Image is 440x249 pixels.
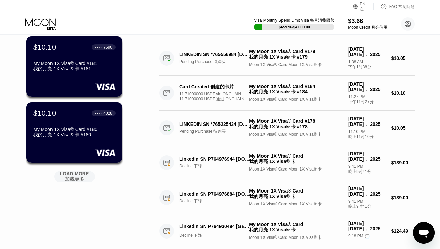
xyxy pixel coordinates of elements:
[348,199,386,209] div: 9:41 PM
[179,97,244,101] span: 11.71000000 USDT 通过 ONCHAIN
[348,186,386,197] div: [DATE]
[179,163,255,169] div: Decline
[194,164,202,168] span: 下降
[348,204,371,209] span: 晚上9时41分
[348,151,386,162] div: [DATE]
[249,62,343,68] div: Moon 1X Visa® Card
[103,45,112,50] div: 7590
[249,89,308,94] span: 我的月亮 1X Visa® 卡 #184
[348,156,380,162] span: [DATE]， 2025
[249,97,343,103] div: Moon 1X Visa® Card
[391,55,415,61] div: $10.05
[249,188,343,200] div: My Moon 1X Visa® Card
[249,159,296,164] span: 我的月亮 1X Visa® 卡
[254,18,334,31] div: Visa Monthly Spend Limit Visa 每月消费限额$459.96/$4,000.00
[391,195,415,200] div: $139.00
[194,199,202,203] span: 下降
[33,43,56,52] div: $10.10
[249,124,308,129] span: 我的月亮 1X Visa® 卡 #178
[348,134,374,139] span: 晚上11时10分
[194,233,202,238] span: 下降
[288,132,322,137] span: Moon 1X Visa® 卡
[288,97,322,102] span: Moon 1X Visa® 卡
[26,102,122,163] div: $10.10● ● ● ● 4028My Moon 1X Visa® Card #180 我的月亮 1X Visa® 卡 #180
[49,168,100,182] div: LOAD MORE 加载更多
[179,224,250,231] div: LinkedIn SN P764930494 [GEOGRAPHIC_DATA]
[288,167,322,172] span: Moon 1X Visa® 卡
[391,90,415,96] div: $10.10
[249,235,343,241] div: Moon 1X Visa® Card
[179,84,250,90] div: Card Created
[179,129,255,134] div: Pending Purchase
[348,25,387,30] div: Moon Credit
[249,201,343,207] div: Moon 1X Visa® Card
[159,111,415,145] div: LINKEDIN SN *765225434 [DOMAIN_NAME][URL] IEPending Purchase 待购买My Moon 1X Visa® Card #178 我的月亮 1...
[159,41,415,76] div: LINKEDIN SN *765556984 [DOMAIN_NAME][URL] IEPending Purchase 待购买My Moon 1X Visa® Card #179 我的月亮 1...
[249,54,308,60] span: 我的月亮 1X Visa® 卡 #179
[374,3,415,10] div: FAQ 常见问题
[391,160,415,165] div: $139.00
[103,111,112,116] div: 4028
[348,226,380,231] span: [DATE]， 2025
[249,132,343,137] div: Moon 1X Visa® Card
[249,166,343,172] div: Moon 1X Visa® Card
[391,228,415,234] div: $124.49
[413,222,435,244] iframe: 启动消息传送窗口的按钮
[33,61,116,72] div: My Moon 1X Visa® Card #181
[348,121,380,127] span: [DATE]， 2025
[249,222,343,233] div: My Moon 1X Visa® Card
[33,66,91,71] span: 我的月亮 1X Visa® 卡 #181
[179,121,250,127] div: LINKEDIN SN *765225434 [DOMAIN_NAME][URL] IE
[26,36,122,97] div: $10.10● ● ● ● 7590My Moon 1X Visa® Card #181 我的月亮 1X Visa® 卡 #181
[301,18,334,23] span: Visa 每月消费限额
[179,52,250,57] div: LINKEDIN SN *765556984 [DOMAIN_NAME][URL] IE
[360,2,365,12] div: EN
[348,99,374,104] span: 下午11时27分
[213,129,226,134] span: 待购买
[348,191,380,197] span: [DATE]， 2025
[288,202,322,206] span: Moon 1X Visa® 卡
[213,59,226,64] span: 待购买
[348,65,371,69] span: 下午1时38分
[348,81,386,93] div: [DATE]
[249,194,296,199] span: 我的月亮 1X Visa® 卡
[33,109,56,118] div: $10.10
[398,4,415,9] span: 常见问题
[58,171,91,183] div: LOAD MORE
[348,87,380,92] span: [DATE]， 2025
[179,59,255,65] div: Pending Purchase
[159,76,415,111] div: Card Created 创建的卡片11.71000000 USDT via ONCHAIN 11.71000000 USDT 通过 ONCHAINMy Moon 1X Visa® Card #...
[348,46,386,58] div: [DATE]
[348,18,387,30] div: $3.66Moon Credit 月亮信用
[348,18,387,25] div: $3.66
[288,235,322,240] span: Moon 1X Visa® 卡
[348,60,386,70] div: 1:38 AM
[348,94,386,105] div: 11:27 PM
[179,233,255,239] div: Decline
[95,46,102,48] div: ● ● ● ●
[159,145,415,180] div: LinkedIn SN P764976944 [DOMAIN_NAME] IEDecline 下降My Moon 1X Visa® Card 我的月亮 1X Visa® 卡Moon 1X Vis...
[348,52,380,57] span: [DATE]， 2025
[254,18,334,23] div: Visa Monthly Spend Limit
[348,169,371,174] span: 晚上9时41分
[179,191,250,197] div: LinkedIn SN P764976884 [DOMAIN_NAME] IE
[95,112,102,114] div: ● ● ● ●
[348,129,386,140] div: 11:10 PM
[249,84,343,95] div: My Moon 1X Visa® Card #184
[288,62,322,67] span: Moon 1X Visa® 卡
[391,125,415,131] div: $10.05
[371,25,387,30] span: 月亮信用
[159,180,415,215] div: LinkedIn SN P764976884 [DOMAIN_NAME] IEDecline 下降My Moon 1X Visa® Card 我的月亮 1X Visa® 卡Moon 1X Vis...
[249,118,343,130] div: My Moon 1X Visa® Card #178
[33,127,116,138] div: My Moon 1X Visa® Card #180
[179,156,250,162] div: LinkedIn SN P764976944 [DOMAIN_NAME] IE
[33,132,91,137] span: 我的月亮 1X Visa® 卡 #180
[348,234,386,241] div: 9:18 PM
[348,221,386,232] div: [DATE]
[389,4,415,10] div: FAQ
[249,49,343,60] div: My Moon 1X Visa® Card #179
[360,7,364,12] span: 在
[279,25,310,29] div: $459.96 / $4,000.00
[348,116,386,128] div: [DATE]
[159,215,415,247] div: LinkedIn SN P764930494 [GEOGRAPHIC_DATA]Decline 下降My Moon 1X Visa® Card 我的月亮 1X Visa® 卡Moon 1X Vi...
